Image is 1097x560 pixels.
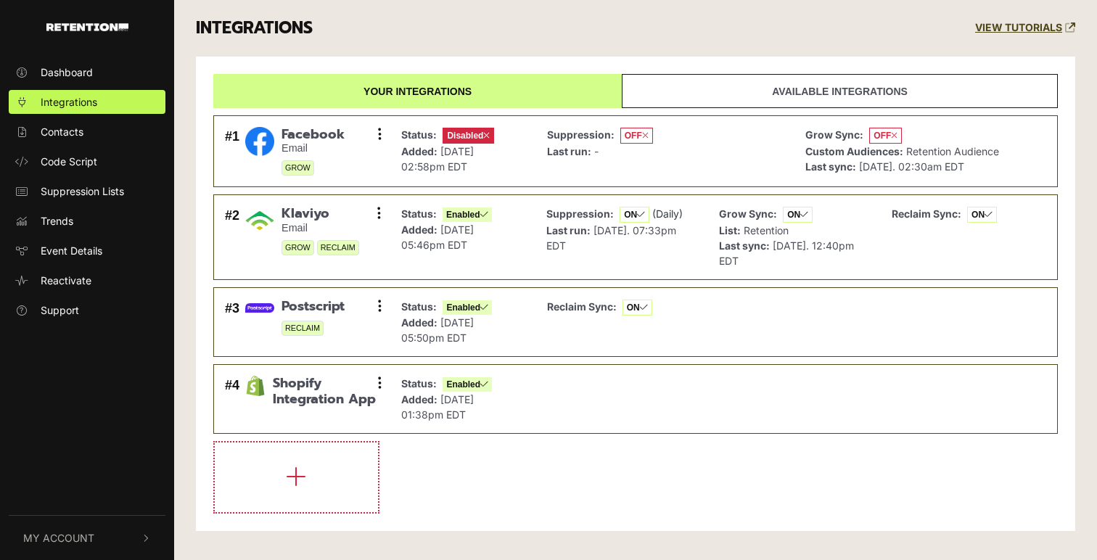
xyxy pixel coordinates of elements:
strong: Status: [401,300,437,313]
small: Email [282,222,359,234]
img: Facebook [245,127,274,156]
strong: Grow Sync: [719,207,777,220]
span: Trends [41,213,73,228]
span: (Daily) [652,207,683,220]
strong: Added: [401,316,437,329]
span: GROW [282,160,314,176]
a: Available integrations [622,74,1058,108]
span: RECLAIM [282,321,324,336]
div: #2 [225,206,239,268]
span: Retention Audience [906,145,999,157]
a: Event Details [9,239,165,263]
a: Dashboard [9,60,165,84]
strong: Status: [401,128,437,141]
span: Retention [744,224,789,236]
span: ON [783,207,813,223]
span: [DATE]. 07:33pm EDT [546,224,676,252]
strong: Last sync: [805,160,856,173]
strong: Added: [401,223,437,236]
span: Integrations [41,94,97,110]
span: ON [620,207,649,223]
span: Contacts [41,124,83,139]
span: Event Details [41,243,102,258]
span: RECLAIM [317,240,359,255]
a: Integrations [9,90,165,114]
div: #3 [225,299,239,345]
strong: Reclaim Sync: [892,207,961,220]
h3: INTEGRATIONS [196,18,313,38]
div: #4 [225,376,239,422]
span: OFF [620,128,653,144]
a: Code Script [9,149,165,173]
span: Enabled [443,377,492,392]
a: Support [9,298,165,322]
span: GROW [282,240,314,255]
img: Shopify Integration App [245,376,266,396]
a: Trends [9,209,165,233]
span: ON [967,207,997,223]
span: Enabled [443,207,492,222]
span: [DATE] 02:58pm EDT [401,145,474,173]
strong: Status: [401,207,437,220]
span: Klaviyo [282,206,359,222]
strong: Added: [401,145,437,157]
span: My Account [23,530,94,545]
a: Contacts [9,120,165,144]
strong: Last run: [546,224,591,236]
img: Postscript [245,303,274,313]
img: Retention.com [46,23,128,31]
span: - [594,145,599,157]
strong: Status: [401,377,437,390]
strong: Suppression: [547,128,615,141]
span: Suppression Lists [41,184,124,199]
img: Klaviyo [245,206,274,235]
strong: Reclaim Sync: [547,300,617,313]
a: VIEW TUTORIALS [975,22,1075,34]
strong: Grow Sync: [805,128,863,141]
strong: Suppression: [546,207,614,220]
a: Reactivate [9,268,165,292]
strong: Custom Audiences: [805,145,903,157]
span: Dashboard [41,65,93,80]
div: #1 [225,127,239,176]
span: Support [41,302,79,318]
strong: Last sync: [719,239,770,252]
button: My Account [9,516,165,560]
a: Your integrations [213,74,622,108]
span: Enabled [443,300,492,315]
span: Reactivate [41,273,91,288]
a: Suppression Lists [9,179,165,203]
span: Disabled [443,128,494,144]
span: Shopify Integration App [273,376,380,407]
span: Postscript [282,299,345,315]
strong: Last run: [547,145,591,157]
span: ON [623,300,652,316]
span: [DATE]. 12:40pm EDT [719,239,854,267]
strong: List: [719,224,741,236]
strong: Added: [401,393,437,405]
small: Email [282,142,345,155]
span: OFF [869,128,902,144]
span: Facebook [282,127,345,143]
span: [DATE]. 02:30am EDT [859,160,964,173]
span: Code Script [41,154,97,169]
